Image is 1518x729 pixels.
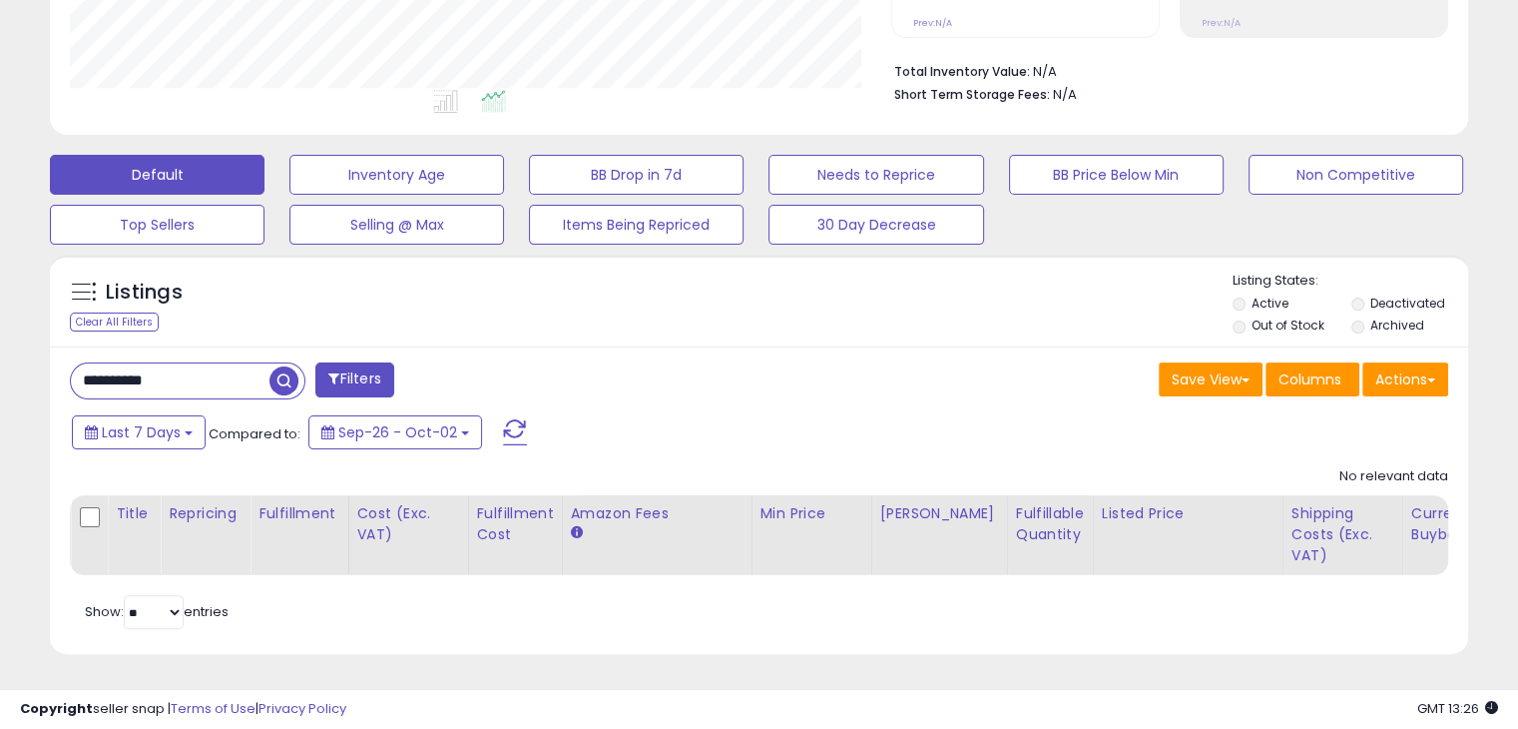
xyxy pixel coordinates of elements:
b: Total Inventory Value: [894,63,1030,80]
div: Listed Price [1102,503,1274,524]
div: Fulfillable Quantity [1016,503,1085,545]
b: Short Term Storage Fees: [894,86,1050,103]
button: Sep-26 - Oct-02 [308,415,482,449]
button: Save View [1159,363,1263,396]
div: Clear All Filters [70,313,159,332]
span: Columns [1278,369,1341,389]
p: Listing States: [1233,272,1468,291]
h5: Listings [106,279,183,307]
small: Amazon Fees. [571,524,583,542]
span: Last 7 Days [102,422,181,442]
small: Prev: N/A [1202,17,1241,29]
div: Shipping Costs (Exc. VAT) [1291,503,1394,566]
strong: Copyright [20,699,93,718]
button: Top Sellers [50,205,264,245]
button: Columns [1265,363,1359,396]
label: Out of Stock [1252,317,1324,334]
div: Cost (Exc. VAT) [357,503,460,545]
label: Active [1252,295,1288,312]
div: Amazon Fees [571,503,744,524]
a: Terms of Use [171,699,255,718]
div: seller snap | | [20,700,346,719]
a: Privacy Policy [258,699,346,718]
button: Actions [1362,363,1448,396]
div: [PERSON_NAME] [880,503,999,524]
button: Inventory Age [289,155,504,195]
button: Filters [315,363,393,397]
button: Selling @ Max [289,205,504,245]
small: Prev: N/A [913,17,952,29]
li: N/A [894,58,1433,82]
button: Last 7 Days [72,415,206,449]
span: Compared to: [209,424,300,443]
span: 2025-10-10 13:26 GMT [1417,699,1498,718]
button: Default [50,155,264,195]
span: Sep-26 - Oct-02 [338,422,457,442]
button: 30 Day Decrease [768,205,983,245]
div: Fulfillment Cost [477,503,554,545]
div: Current Buybox Price [1411,503,1514,545]
button: BB Price Below Min [1009,155,1224,195]
div: Fulfillment [258,503,339,524]
div: No relevant data [1339,467,1448,486]
div: Title [116,503,152,524]
button: Items Being Repriced [529,205,744,245]
button: Non Competitive [1249,155,1463,195]
span: N/A [1053,85,1077,104]
label: Deactivated [1369,295,1444,312]
label: Archived [1369,317,1423,334]
button: BB Drop in 7d [529,155,744,195]
div: Repricing [169,503,242,524]
button: Needs to Reprice [768,155,983,195]
span: Show: entries [85,602,229,621]
div: Min Price [760,503,863,524]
